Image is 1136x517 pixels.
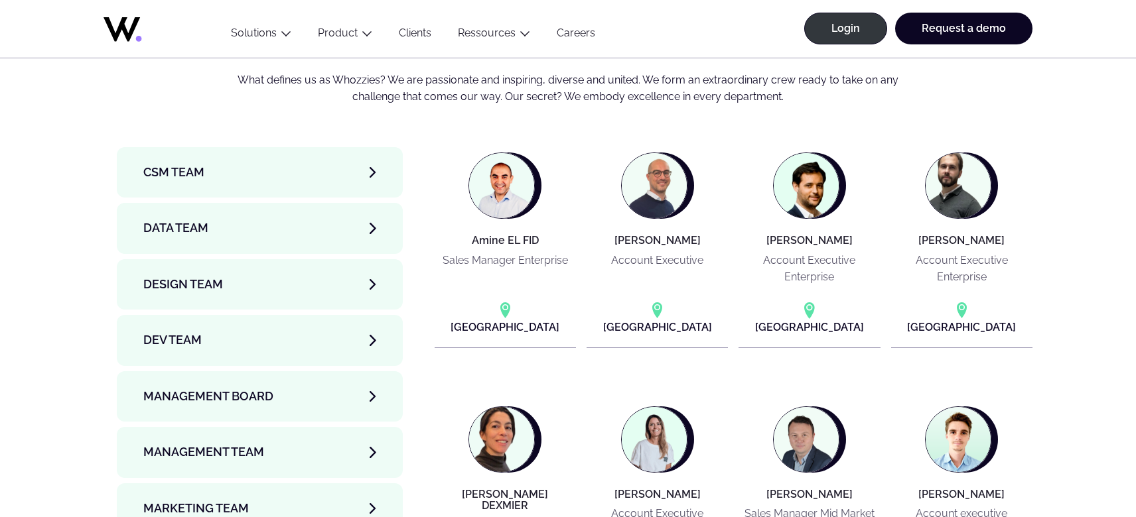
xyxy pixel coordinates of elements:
a: Product [318,27,358,39]
img: Amine EL FID [469,153,534,218]
span: CSM team [143,163,204,182]
p: [GEOGRAPHIC_DATA] [603,319,712,335]
h4: [PERSON_NAME] [918,235,1005,247]
button: Product [305,27,386,44]
p: Account Executive Enterprise [744,252,875,286]
span: Management Board [143,387,273,406]
img: Judith TOBELEM DEXMIER [469,407,534,472]
p: [GEOGRAPHIC_DATA] [451,319,559,335]
a: Login [804,13,887,44]
h4: [PERSON_NAME] [614,488,701,500]
span: Management Team [143,443,264,461]
iframe: Chatbot [1048,430,1117,498]
p: What defines us as Whozzies? We are passionate and inspiring, diverse and united. We form an extr... [228,72,908,105]
a: Request a demo [895,13,1032,44]
img: Julie Monti [622,407,687,472]
img: Quevin GICQUEL [926,407,991,472]
h4: [PERSON_NAME] [766,488,853,500]
p: Account Executive Enterprise [896,252,1027,286]
button: Solutions [218,27,305,44]
h4: [PERSON_NAME] [614,235,701,247]
p: [GEOGRAPHIC_DATA] [907,319,1016,335]
h4: [PERSON_NAME] [918,488,1005,500]
p: Sales Manager Enterprise [443,252,568,268]
button: Ressources [445,27,543,44]
img: Cédric BARONI [774,153,839,218]
a: Careers [543,27,608,44]
img: Julien BENET [774,407,839,472]
a: Clients [386,27,445,44]
span: Dev team [143,331,202,349]
span: Design team [143,275,223,294]
img: Christopher LAVRIL [926,153,991,218]
p: Account Executive [611,252,703,268]
span: Data team [143,219,208,237]
a: Ressources [458,27,516,39]
img: Arnaud AMIRAULT [622,153,687,218]
h4: [PERSON_NAME] DEXMIER [440,488,571,512]
h4: Amine EL FID [472,235,539,247]
p: [GEOGRAPHIC_DATA] [755,319,864,335]
h4: [PERSON_NAME] [766,235,853,247]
